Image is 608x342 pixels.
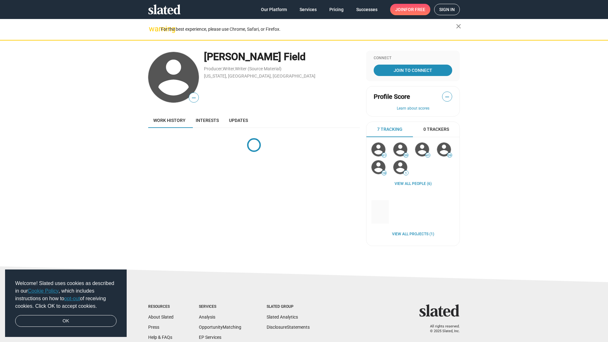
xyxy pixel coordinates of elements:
span: 61 [382,154,386,157]
span: , [234,67,235,71]
div: [PERSON_NAME] Field [204,50,360,64]
span: Welcome! Slated uses cookies as described in our , which includes instructions on how to of recei... [15,280,117,310]
a: EP Services [199,335,221,340]
div: For the best experience, please use Chrome, Safari, or Firefox. [161,25,456,34]
a: Producer [204,66,222,71]
a: dismiss cookie message [15,315,117,327]
span: Sign in [439,4,455,15]
a: View all Projects (1) [392,232,434,237]
span: Pricing [329,4,344,15]
div: Services [199,304,241,309]
a: Updates [224,113,253,128]
div: Connect [374,56,452,61]
a: Services [294,4,322,15]
a: Help & FAQs [148,335,172,340]
a: DisclosureStatements [267,325,310,330]
a: Analysis [199,314,215,320]
span: Join [395,4,425,15]
div: Slated Group [267,304,310,309]
a: Joinfor free [390,4,430,15]
a: [US_STATE], [GEOGRAPHIC_DATA], [GEOGRAPHIC_DATA] [204,73,315,79]
span: Join To Connect [375,65,451,76]
mat-icon: warning [149,25,156,33]
span: Services [300,4,317,15]
span: 0 Trackers [423,126,449,132]
a: Writer [223,66,234,71]
a: Pricing [324,4,349,15]
span: for free [405,4,425,15]
mat-icon: close [455,22,462,30]
span: 18 [382,171,386,175]
p: All rights reserved. © 2025 Slated, Inc. [423,324,460,333]
a: opt-out [64,296,80,301]
a: Successes [351,4,383,15]
div: Resources [148,304,174,309]
span: 41 [426,154,430,157]
span: 7 Tracking [377,126,402,132]
a: Interests [191,113,224,128]
a: Cookie Policy [28,288,59,294]
a: Writer (Source Material) [235,66,282,71]
a: Slated Analytics [267,314,298,320]
a: Our Platform [256,4,292,15]
a: Press [148,325,159,330]
button: Learn about scores [374,106,452,111]
span: Our Platform [261,4,287,15]
span: Interests [196,118,219,123]
a: OpportunityMatching [199,325,241,330]
a: Sign in [434,4,460,15]
span: 39 [447,154,452,157]
span: Profile Score [374,92,410,101]
div: cookieconsent [5,269,127,337]
span: — [442,93,452,101]
span: Updates [229,118,248,123]
a: Work history [148,113,191,128]
span: 1 [404,171,408,175]
a: View all People (6) [395,181,432,187]
span: 59 [404,154,408,157]
span: Successes [356,4,377,15]
a: About Slated [148,314,174,320]
span: — [189,94,199,102]
span: Work history [153,118,186,123]
a: Join To Connect [374,65,452,76]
